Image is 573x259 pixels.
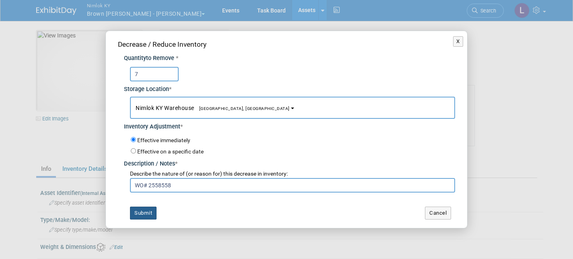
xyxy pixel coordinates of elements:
button: Cancel [425,207,451,220]
div: Storage Location [124,81,455,94]
span: [GEOGRAPHIC_DATA], [GEOGRAPHIC_DATA] [194,106,290,111]
div: Quantity [124,54,455,63]
label: Effective on a specific date [137,148,204,155]
button: X [453,36,463,47]
label: Effective immediately [137,137,190,145]
span: to Remove [146,55,174,62]
div: Description / Notes [124,156,455,168]
button: Submit [130,207,157,220]
span: Describe the nature of (or reason for) this decrease in inventory: [130,170,288,177]
div: Inventory Adjustment [124,119,455,131]
span: Nimlok KY Warehouse [136,105,290,111]
button: Nimlok KY Warehouse[GEOGRAPHIC_DATA], [GEOGRAPHIC_DATA] [130,97,455,119]
span: Decrease / Reduce Inventory [118,40,206,48]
